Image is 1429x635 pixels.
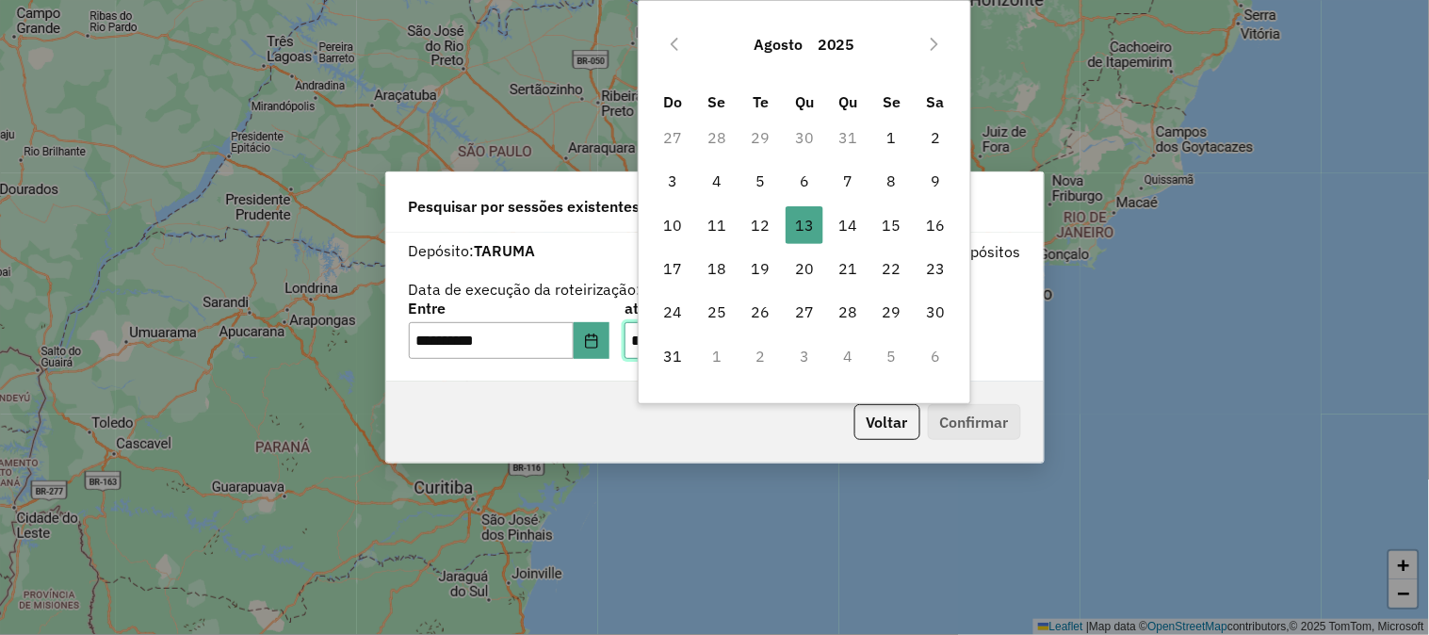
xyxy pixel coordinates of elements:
td: 31 [652,334,695,378]
span: Qu [795,92,814,111]
td: 13 [783,204,826,247]
span: Do [664,92,683,111]
span: 25 [698,293,736,331]
strong: TARUMA [475,241,536,260]
span: Qu [838,92,857,111]
label: até [625,297,825,319]
td: 11 [695,204,739,247]
td: 4 [826,334,869,378]
td: 30 [914,290,957,334]
button: Previous Month [659,29,690,59]
td: 6 [914,334,957,378]
td: 26 [739,290,782,334]
span: 11 [698,206,736,244]
span: Pesquisar por sessões existentes [409,195,641,218]
td: 21 [826,247,869,290]
span: 15 [873,206,911,244]
button: Choose Date [574,322,609,360]
td: 9 [914,159,957,203]
td: 15 [870,204,914,247]
td: 2 [914,116,957,159]
td: 5 [870,334,914,378]
label: Depósito: [409,239,536,262]
td: 30 [783,116,826,159]
td: 27 [783,290,826,334]
span: 13 [786,206,823,244]
span: 4 [698,162,736,200]
td: 31 [826,116,869,159]
span: 14 [829,206,867,244]
span: 22 [873,250,911,287]
span: 1 [873,119,911,156]
td: 6 [783,159,826,203]
label: Entre [409,297,609,319]
label: Data de execução da roteirização: [409,278,641,301]
span: 12 [742,206,780,244]
span: 5 [742,162,780,200]
td: 25 [695,290,739,334]
span: Sa [927,92,945,111]
span: 16 [917,206,954,244]
span: Te [753,92,769,111]
span: 2 [917,119,954,156]
td: 12 [739,204,782,247]
button: Choose Year [810,22,863,67]
span: 29 [873,293,911,331]
td: 1 [695,334,739,378]
td: 28 [695,116,739,159]
span: 20 [786,250,823,287]
td: 2 [739,334,782,378]
td: 29 [870,290,914,334]
button: Next Month [919,29,950,59]
span: 21 [829,250,867,287]
td: 5 [739,159,782,203]
td: 4 [695,159,739,203]
td: 10 [652,204,695,247]
td: 29 [739,116,782,159]
span: 10 [655,206,692,244]
span: 31 [655,337,692,375]
span: 19 [742,250,780,287]
td: 18 [695,247,739,290]
span: 28 [829,293,867,331]
span: 18 [698,250,736,287]
td: 16 [914,204,957,247]
span: Se [708,92,726,111]
button: Choose Month [746,22,810,67]
td: 20 [783,247,826,290]
span: Se [883,92,901,111]
td: 22 [870,247,914,290]
span: 17 [655,250,692,287]
button: Voltar [854,404,920,440]
span: 27 [786,293,823,331]
span: 3 [655,162,692,200]
td: 3 [783,334,826,378]
span: 6 [786,162,823,200]
span: 8 [873,162,911,200]
span: 30 [917,293,954,331]
td: 23 [914,247,957,290]
span: 9 [917,162,954,200]
span: 23 [917,250,954,287]
span: 7 [829,162,867,200]
td: 19 [739,247,782,290]
td: 28 [826,290,869,334]
td: 7 [826,159,869,203]
span: 24 [655,293,692,331]
span: 26 [742,293,780,331]
td: 14 [826,204,869,247]
td: 3 [652,159,695,203]
td: 27 [652,116,695,159]
td: 1 [870,116,914,159]
td: 24 [652,290,695,334]
td: 8 [870,159,914,203]
td: 17 [652,247,695,290]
